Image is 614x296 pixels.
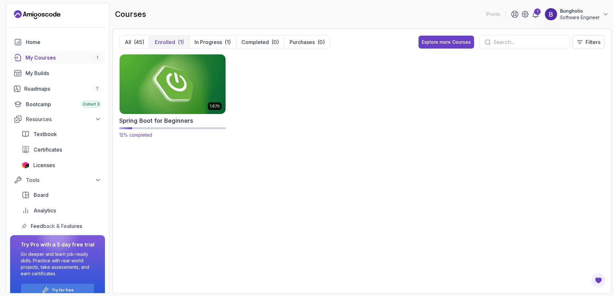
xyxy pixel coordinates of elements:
[115,9,146,19] h2: courses
[26,69,101,77] div: My Builds
[284,36,330,49] button: Purchases(0)
[119,132,152,138] span: 12% completed
[34,146,62,154] span: Certificates
[83,102,100,107] span: Cohort 3
[545,8,557,20] img: user profile image
[18,188,105,201] a: board
[18,204,105,217] a: analytics
[18,143,105,156] a: certificates
[26,100,101,108] div: Bootcamp
[545,8,609,21] button: user profile imageBungholioSoftware Engineer
[119,116,193,125] h2: Spring Boot for Beginners
[10,51,105,64] a: courses
[241,38,269,46] p: Completed
[14,9,60,20] a: Landing page
[52,288,74,293] a: Try for free
[10,174,105,186] button: Tools
[178,38,184,46] div: (1)
[418,36,474,49] button: Explore more Courses
[236,36,284,49] button: Completed(0)
[31,222,82,230] span: Feedback & Features
[120,36,149,49] button: All(45)
[149,36,189,49] button: Enrolled(1)
[26,38,101,46] div: Home
[34,191,48,199] span: Board
[317,38,325,46] div: (0)
[560,8,600,14] p: Bungholio
[117,53,228,115] img: Spring Boot for Beginners card
[10,98,105,111] a: bootcamp
[26,115,101,123] div: Resources
[33,130,57,138] span: Textbook
[22,162,29,168] img: jetbrains icon
[125,38,131,46] p: All
[10,113,105,125] button: Resources
[560,14,600,21] p: Software Engineer
[155,38,175,46] p: Enrolled
[33,161,55,169] span: Licenses
[534,8,541,15] div: 1
[134,38,144,46] div: (45)
[532,10,539,18] a: 1
[271,38,279,46] div: (0)
[591,273,606,288] button: Open Feedback Button
[34,207,56,214] span: Analytics
[10,67,105,80] a: builds
[10,82,105,95] a: roadmaps
[189,36,236,49] button: In Progress(1)
[10,36,105,49] a: home
[486,11,500,17] p: 1 Points
[26,54,101,62] div: My Courses
[493,38,564,46] input: Search...
[18,220,105,233] a: feedback
[210,104,220,109] p: 1.67h
[96,86,99,91] span: 7
[290,38,315,46] p: Purchases
[97,55,98,60] span: 1
[26,176,101,184] div: Tools
[24,85,101,93] div: Roadmaps
[18,128,105,141] a: textbook
[21,251,94,277] p: Go deeper and learn job-ready skills. Practice with real-world projects, take assessments, and ea...
[225,38,231,46] div: (1)
[422,39,471,45] div: Explore more Courses
[572,35,605,49] button: Filters
[586,38,600,46] p: Filters
[195,38,222,46] p: In Progress
[18,159,105,172] a: licenses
